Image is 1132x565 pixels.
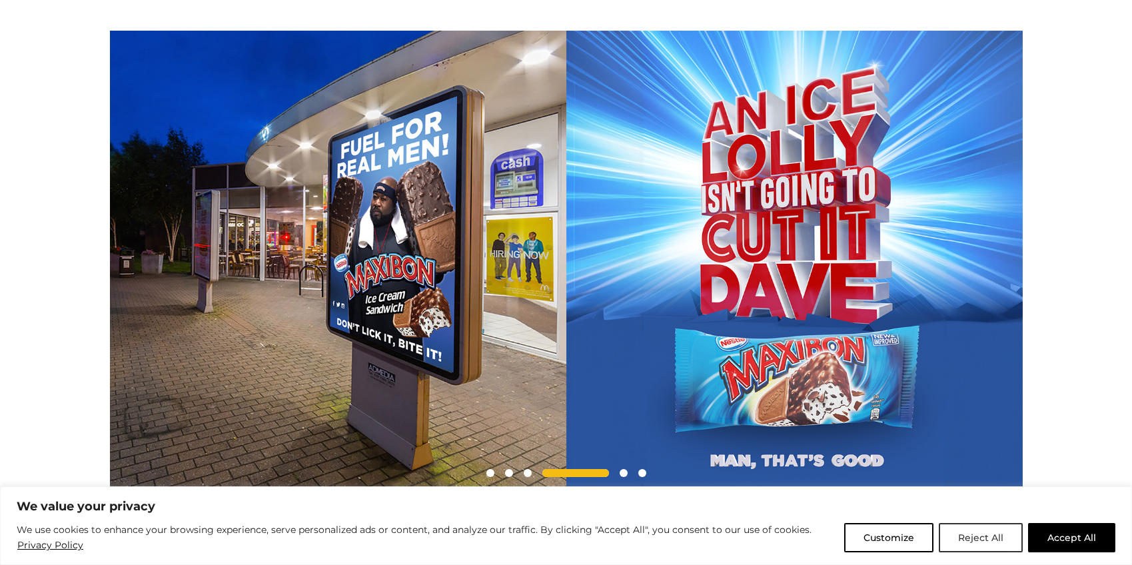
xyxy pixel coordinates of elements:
[566,31,1023,487] img: 10-maxibox-digital-advert
[17,498,1115,514] p: We value your privacy
[17,522,834,554] p: We use cookies to enhance your browsing experience, serve personalized ads or content, and analyz...
[939,523,1023,552] button: Reject All
[1028,523,1115,552] button: Accept All
[17,537,84,553] a: Privacy Policy
[844,523,933,552] button: Customize
[110,31,566,487] img: 09-maxibon-ooh-advert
